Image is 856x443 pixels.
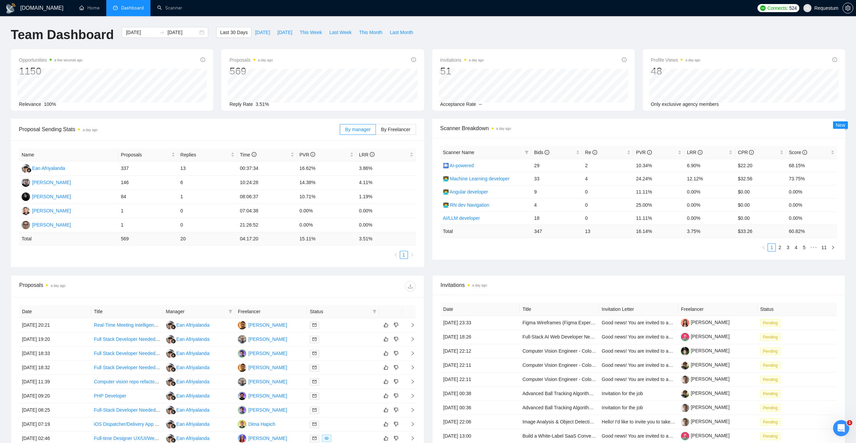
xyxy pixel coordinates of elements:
[11,27,114,43] h1: Team Dashboard
[760,348,783,354] a: Pending
[32,165,65,172] div: Ean Afriyalanda
[312,323,316,327] span: mail
[443,163,474,168] a: 🛄 AI-powered
[681,361,689,370] img: c13_W7EwNRmY6r3PpOF4fSbnGeZfmmxjMAXFu4hJ2fE6zyjFsKva-mNce01Y8VkI2w
[227,306,234,317] span: filter
[178,148,237,161] th: Replies
[166,434,174,443] img: EA
[681,334,729,339] a: [PERSON_NAME]
[171,438,176,443] img: gigradar-bm.png
[83,128,98,132] time: a day ago
[22,178,30,187] img: VL
[760,362,780,369] span: Pending
[681,405,729,410] a: [PERSON_NAME]
[94,436,205,441] a: Full-time Designer UX/UI/WebDesign/Graphic Design
[443,189,488,195] a: 👨‍💻 Angular developer
[819,243,829,252] li: 11
[394,421,398,427] span: dislike
[312,365,316,370] span: mail
[238,364,287,370] a: OD[PERSON_NAME]
[326,27,355,38] button: Last Week
[760,391,783,396] a: Pending
[229,101,253,107] span: Reply Rate
[22,208,71,213] a: RK[PERSON_NAME]
[647,150,652,155] span: info-circle
[685,58,700,62] time: a day ago
[176,406,210,414] div: Ean Afriyalanda
[32,193,71,200] div: [PERSON_NAME]
[166,378,174,386] img: EA
[522,377,659,382] a: Computer Vision Engineer - Color Analysis & Pattern Recognition
[651,56,700,64] span: Profile Views
[248,350,287,357] div: [PERSON_NAME]
[371,306,378,317] span: filter
[392,406,400,414] button: dislike
[384,365,388,370] span: like
[238,435,287,441] a: IP[PERSON_NAME]
[94,379,179,384] a: Computer vision repo refactor / additions
[238,420,246,429] img: DH
[238,407,287,412] a: MP[PERSON_NAME]
[776,244,783,251] a: 2
[166,335,174,344] img: EA
[394,365,398,370] span: dislike
[384,351,388,356] span: like
[296,27,326,38] button: This Week
[166,392,174,400] img: EA
[440,65,484,78] div: 51
[687,150,702,155] span: LRR
[384,322,388,328] span: like
[392,349,400,357] button: dislike
[394,351,398,356] span: dislike
[760,390,780,397] span: Pending
[171,424,176,429] img: gigradar-bm.png
[392,363,400,372] button: dislike
[760,333,780,341] span: Pending
[229,65,273,78] div: 569
[238,335,246,344] img: PG
[843,5,853,11] a: setting
[181,151,229,158] span: Replies
[166,336,210,342] a: EAEan Afriyalanda
[167,29,198,36] input: End date
[238,378,246,386] img: PG
[94,365,279,370] a: Full Stack Developer Needed to Build Call Tracking Platform (React, Node.js, MongoDB)
[400,251,408,259] a: 1
[382,392,390,400] button: like
[681,404,689,412] img: c1JrBMKs4n6n1XTwr9Ch9l6Wx8P0d_I_SvDLcO1YUT561ZyDL7tww5njnySs8rLO2E
[522,334,636,339] a: Full-Stack AI Web Developer Needed for SaaS Project
[681,419,729,424] a: [PERSON_NAME]
[847,420,852,425] span: 1
[784,244,792,251] a: 3
[157,5,182,11] a: searchScanner
[27,168,31,173] img: gigradar-bm.png
[768,244,775,251] a: 1
[248,364,287,371] div: [PERSON_NAME]
[443,202,490,208] a: 👨‍💻 RN dev Navigation
[22,221,30,229] img: IK
[392,321,400,329] button: dislike
[248,435,287,442] div: [PERSON_NAME]
[681,432,689,440] img: c1eXUdwHc_WaOcbpPFtMJupqop6zdMumv1o7qBBEoYRQ7Y2b-PMuosOa1Pnj0gGm9V
[19,148,118,161] th: Name
[220,29,248,36] span: Last 30 Days
[166,393,210,398] a: EAEan Afriyalanda
[159,30,165,35] span: swap-right
[651,65,700,78] div: 48
[312,337,316,341] span: mail
[522,362,659,368] a: Computer Vision Engineer - Color Analysis & Pattern Recognition
[760,319,780,327] span: Pending
[118,148,177,161] th: Proposals
[681,348,729,353] a: [PERSON_NAME]
[238,321,246,329] img: OD
[238,393,287,398] a: IZ[PERSON_NAME]
[681,347,689,355] img: c12dXCVsaEt05u4M2pOvboy_yaT3A6EMjjPPc8ccitA5K067br3rc8xPLgzNl-zjhw
[545,150,549,155] span: info-circle
[792,244,800,251] a: 4
[166,350,210,356] a: EAEan Afriyalanda
[386,27,417,38] button: Last Month
[443,215,480,221] a: AI/LLM developer
[382,349,390,357] button: like
[384,393,388,398] span: like
[411,57,416,62] span: info-circle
